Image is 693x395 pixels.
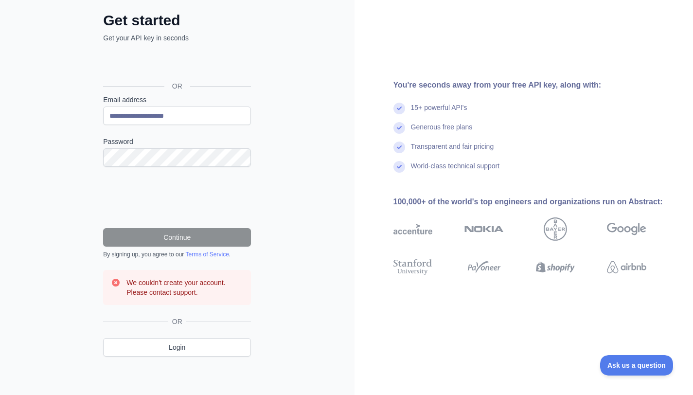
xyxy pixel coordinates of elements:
[393,103,405,114] img: check mark
[103,179,251,216] iframe: To enrich screen reader interactions, please activate Accessibility in Grammarly extension settings
[168,317,186,326] span: OR
[411,161,500,180] div: World-class technical support
[536,257,575,277] img: shopify
[544,217,567,241] img: bayer
[411,122,473,142] div: Generous free plans
[464,217,504,241] img: nokia
[607,257,646,277] img: airbnb
[103,228,251,247] button: Continue
[103,251,251,258] div: By signing up, you agree to our .
[393,217,433,241] img: accenture
[126,278,243,297] h3: We couldn't create your account. Please contact support.
[393,257,433,277] img: stanford university
[393,161,405,173] img: check mark
[164,81,190,91] span: OR
[103,95,251,105] label: Email address
[393,196,678,208] div: 100,000+ of the world's top engineers and organizations run on Abstract:
[103,137,251,146] label: Password
[411,103,467,122] div: 15+ powerful API's
[103,12,251,29] h2: Get started
[393,122,405,134] img: check mark
[393,79,678,91] div: You're seconds away from your free API key, along with:
[393,142,405,153] img: check mark
[185,251,229,258] a: Terms of Service
[600,355,674,376] iframe: Toggle Customer Support
[411,142,494,161] div: Transparent and fair pricing
[98,54,254,75] iframe: Sign in with Google Button
[607,217,646,241] img: google
[103,33,251,43] p: Get your API key in seconds
[464,257,504,277] img: payoneer
[103,338,251,357] a: Login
